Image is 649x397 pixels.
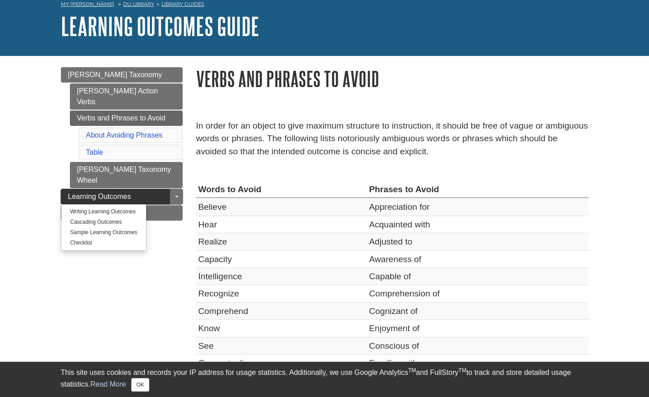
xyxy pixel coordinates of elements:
[161,1,204,7] a: Library Guides
[196,268,367,285] td: Intelligence
[61,12,259,40] a: Learning Outcomes Guide
[367,198,588,216] td: Appreciation for
[367,355,588,372] td: Familiar with
[196,285,367,302] td: Recognize
[196,355,367,372] td: Conceptualize
[367,216,588,233] td: Acquainted with
[367,337,588,354] td: Conscious of
[90,380,126,388] a: Read More
[61,67,183,221] div: Guide Page Menu
[196,250,367,268] td: Capacity
[367,320,588,337] td: Enjoyment of
[367,250,588,268] td: Awareness of
[61,189,183,204] a: Learning Outcomes
[131,378,149,392] button: Close
[367,285,588,302] td: Comprehension of
[196,302,367,319] td: Comprehend
[196,233,367,250] td: Realize
[61,217,147,227] a: Cascading Outcomes
[70,162,183,188] a: [PERSON_NAME] Taxonomy Wheel
[70,83,183,110] a: [PERSON_NAME] Action Verbs
[196,181,367,198] th: Words to Avoid
[196,198,367,216] td: Believe
[459,367,466,374] sup: TM
[196,120,589,158] p: In order for an object to give maximum structure to instruction, it should be free of vague or am...
[61,207,147,217] a: Writing Learning Outcomes
[196,67,589,90] h1: Verbs and Phrases to Avoid
[196,337,367,354] td: See
[70,111,183,126] a: Verbs and Phrases to Avoid
[367,302,588,319] td: Cognizant of
[61,238,147,248] a: Checklist
[61,67,183,83] a: [PERSON_NAME] Taxonomy
[61,0,114,8] a: My [PERSON_NAME]
[68,71,162,78] span: [PERSON_NAME] Taxonomy
[86,131,163,139] a: About Avoiding Phrases
[86,148,103,156] a: Table
[367,268,588,285] td: Capable of
[61,367,589,392] div: This site uses cookies and records your IP address for usage statistics. Additionally, we use Goo...
[123,1,154,7] a: DU Library
[408,367,416,374] sup: TM
[61,227,147,238] a: Sample Learning Outcomes
[196,216,367,233] td: Hear
[68,193,131,200] span: Learning Outcomes
[367,181,588,198] th: Phrases to Avoid
[196,320,367,337] td: Know
[367,233,588,250] td: Adjusted to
